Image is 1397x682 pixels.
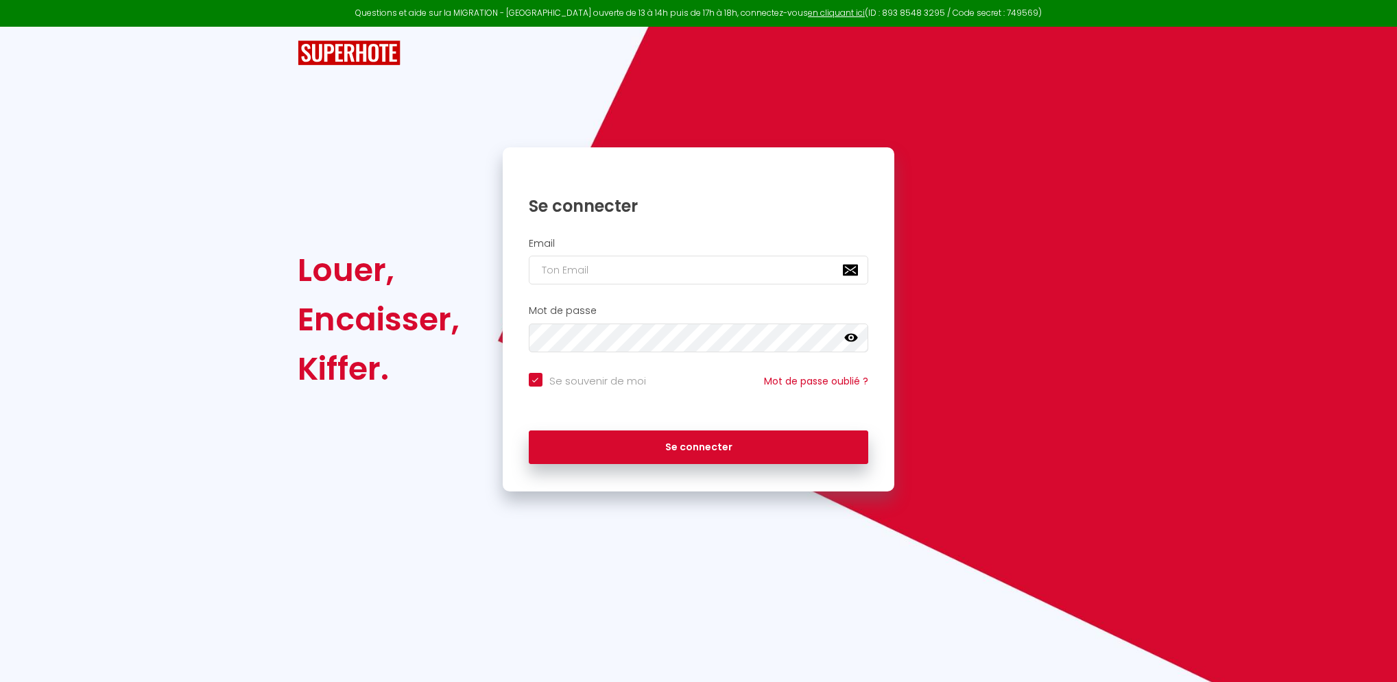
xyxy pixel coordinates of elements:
[529,238,869,249] h2: Email
[764,374,868,388] a: Mot de passe oublié ?
[529,195,869,217] h1: Se connecter
[529,430,869,465] button: Se connecter
[529,305,869,317] h2: Mot de passe
[808,7,865,19] a: en cliquant ici
[529,256,869,284] input: Ton Email
[298,295,459,344] div: Encaisser,
[298,40,401,66] img: SuperHote logo
[298,245,459,295] div: Louer,
[298,344,459,393] div: Kiffer.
